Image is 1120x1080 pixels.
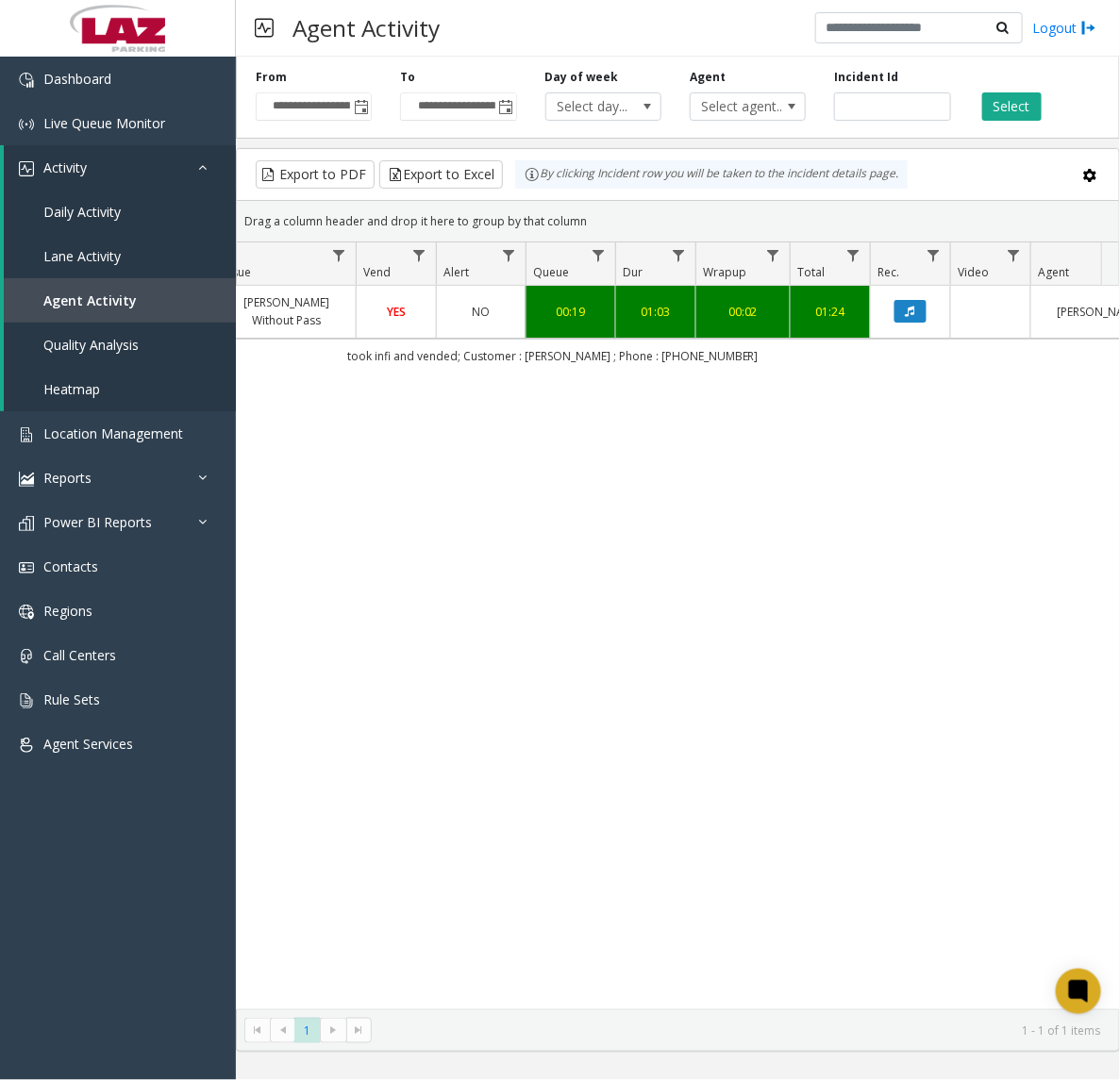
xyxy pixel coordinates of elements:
[19,605,34,620] img: 'icon'
[443,264,469,280] span: Alert
[878,264,899,280] span: Rec.
[841,242,866,268] a: Total Filter Menu
[4,367,236,411] a: Heatmap
[19,693,34,708] img: 'icon'
[43,114,165,132] span: Live Queue Monitor
[256,69,287,86] label: From
[350,93,371,120] span: Toggle popup
[623,264,643,280] span: Dur
[538,303,604,321] a: 00:19
[708,303,778,321] a: 00:02
[958,264,989,280] span: Video
[802,303,859,321] a: 01:24
[43,158,87,176] span: Activity
[546,93,638,120] span: Select day...
[43,336,139,354] span: Quality Analysis
[255,5,274,51] img: pageIcon
[19,472,34,487] img: 'icon'
[326,242,352,268] a: Issue Filter Menu
[921,242,946,268] a: Rec. Filter Menu
[43,557,98,575] span: Contacts
[43,469,92,487] span: Reports
[515,160,908,189] div: By clicking Incident row you will be taken to the incident details page.
[4,323,236,367] a: Quality Analysis
[387,304,406,320] span: YES
[43,291,137,309] span: Agent Activity
[761,242,786,268] a: Wrapup Filter Menu
[43,203,121,221] span: Daily Activity
[834,69,898,86] label: Incident Id
[43,690,100,708] span: Rule Sets
[43,646,116,664] span: Call Centers
[43,247,121,265] span: Lane Activity
[43,380,100,398] span: Heatmap
[691,93,782,120] span: Select agent...
[19,161,34,176] img: 'icon'
[19,427,34,442] img: 'icon'
[383,1022,1100,1038] kendo-pager-info: 1 - 1 of 1 items
[237,242,1119,1008] div: Data table
[1032,18,1096,38] a: Logout
[666,242,692,268] a: Dur Filter Menu
[43,602,92,620] span: Regions
[496,242,522,268] a: Alert Filter Menu
[19,117,34,132] img: 'icon'
[1001,242,1027,268] a: Video Filter Menu
[19,738,34,753] img: 'icon'
[525,167,540,182] img: infoIcon.svg
[19,516,34,531] img: 'icon'
[19,560,34,575] img: 'icon'
[982,92,1042,121] button: Select
[43,735,133,753] span: Agent Services
[448,303,514,321] a: NO
[495,93,516,120] span: Toggle popup
[43,424,183,442] span: Location Management
[363,264,391,280] span: Vend
[19,73,34,88] img: 'icon'
[545,69,619,86] label: Day of week
[368,303,425,321] a: YES
[1038,264,1069,280] span: Agent
[237,205,1119,238] div: Drag a column header and drop it here to group by that column
[224,264,251,280] span: Issue
[43,513,152,531] span: Power BI Reports
[627,303,684,321] a: 01:03
[4,278,236,323] a: Agent Activity
[379,160,503,189] button: Export to Excel
[43,70,111,88] span: Dashboard
[703,264,746,280] span: Wrapup
[4,190,236,234] a: Daily Activity
[228,293,344,329] a: [PERSON_NAME] Without Pass
[4,234,236,278] a: Lane Activity
[586,242,611,268] a: Queue Filter Menu
[283,5,449,51] h3: Agent Activity
[256,160,375,189] button: Export to PDF
[400,69,415,86] label: To
[407,242,432,268] a: Vend Filter Menu
[797,264,825,280] span: Total
[4,145,236,190] a: Activity
[1081,18,1096,38] img: logout
[294,1018,320,1043] span: Page 1
[690,69,726,86] label: Agent
[533,264,569,280] span: Queue
[19,649,34,664] img: 'icon'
